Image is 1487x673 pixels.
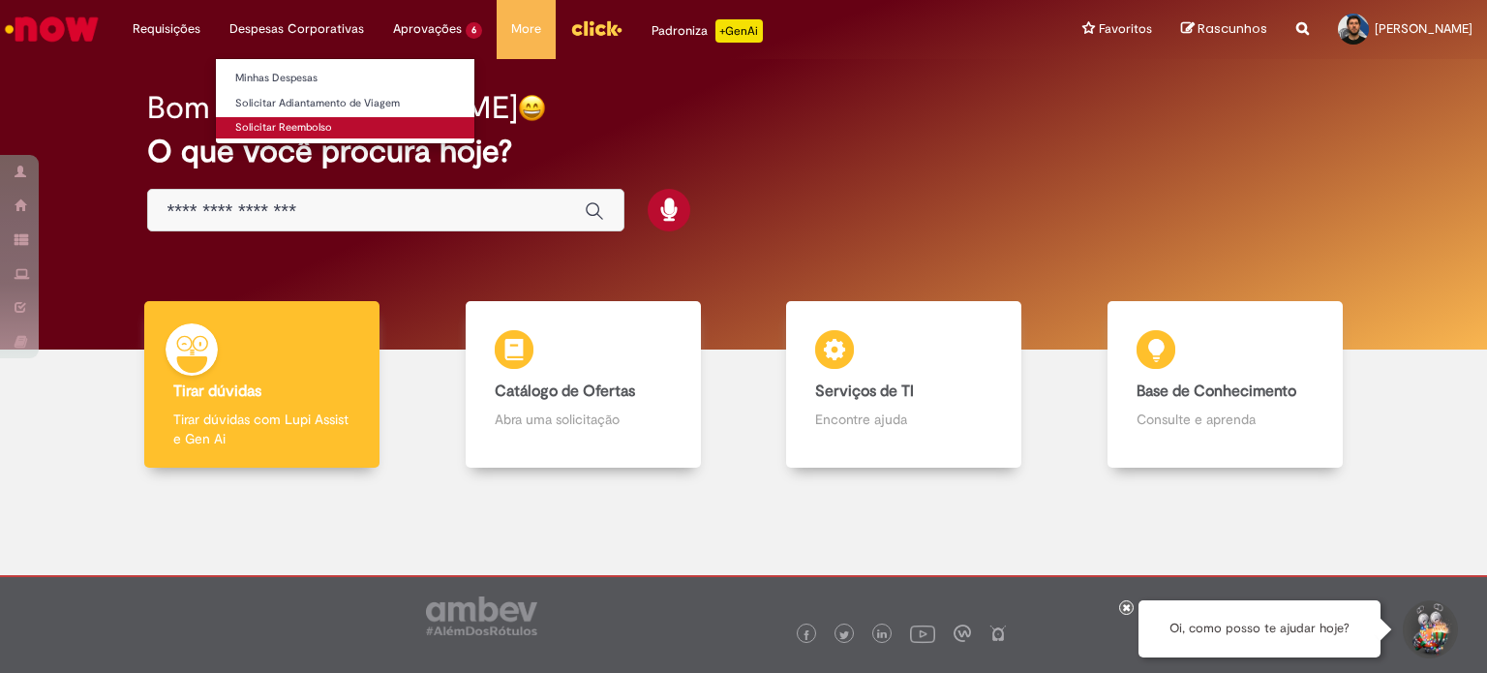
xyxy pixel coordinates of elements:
[393,19,462,39] span: Aprovações
[802,630,811,640] img: logo_footer_facebook.png
[423,301,744,469] a: Catálogo de Ofertas Abra uma solicitação
[1198,19,1267,38] span: Rascunhos
[815,410,992,429] p: Encontre ajuda
[1137,382,1296,401] b: Base de Conhecimento
[715,19,763,43] p: +GenAi
[133,19,200,39] span: Requisições
[147,135,1341,168] h2: O que você procura hoje?
[1181,20,1267,39] a: Rascunhos
[495,410,672,429] p: Abra uma solicitação
[466,22,482,39] span: 6
[1137,410,1314,429] p: Consulte e aprenda
[652,19,763,43] div: Padroniza
[426,597,537,635] img: logo_footer_ambev_rotulo_gray.png
[229,19,364,39] span: Despesas Corporativas
[216,93,474,114] a: Solicitar Adiantamento de Viagem
[910,621,935,646] img: logo_footer_youtube.png
[215,58,475,144] ul: Despesas Corporativas
[954,625,971,642] img: logo_footer_workplace.png
[1099,19,1152,39] span: Favoritos
[2,10,102,48] img: ServiceNow
[495,382,635,401] b: Catálogo de Ofertas
[743,301,1065,469] a: Serviços de TI Encontre ajuda
[216,68,474,89] a: Minhas Despesas
[216,117,474,138] a: Solicitar Reembolso
[511,19,541,39] span: More
[1138,600,1381,658] div: Oi, como posso te ajudar hoje?
[815,382,914,401] b: Serviços de TI
[518,94,546,122] img: happy-face.png
[570,14,622,43] img: click_logo_yellow_360x200.png
[1375,20,1472,37] span: [PERSON_NAME]
[173,410,350,448] p: Tirar dúvidas com Lupi Assist e Gen Ai
[989,625,1007,642] img: logo_footer_naosei.png
[173,382,261,401] b: Tirar dúvidas
[102,301,423,469] a: Tirar dúvidas Tirar dúvidas com Lupi Assist e Gen Ai
[839,630,849,640] img: logo_footer_twitter.png
[147,91,518,125] h2: Bom dia, [PERSON_NAME]
[1065,301,1386,469] a: Base de Conhecimento Consulte e aprenda
[1400,600,1458,658] button: Iniciar Conversa de Suporte
[877,629,887,641] img: logo_footer_linkedin.png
